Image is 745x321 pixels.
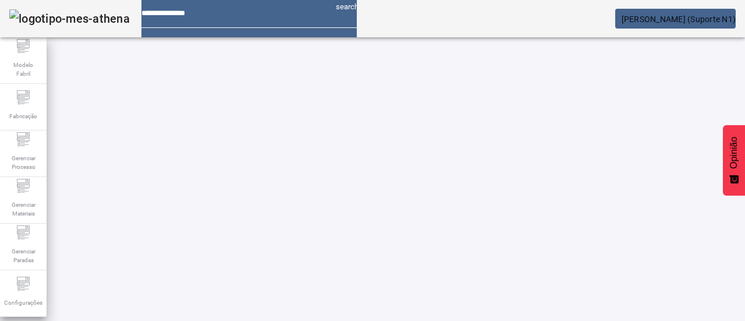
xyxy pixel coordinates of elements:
[12,202,36,217] font: Gerenciar Materiais
[622,15,736,24] font: [PERSON_NAME] (Suporte N1)
[9,113,37,119] font: Fabricação
[12,248,36,263] font: Gerenciar Paradas
[723,125,745,196] button: Feedback - Mostrar pesquisa
[13,62,33,77] font: Modelo Fabril
[9,9,130,28] img: logotipo-mes-athena
[12,155,36,170] font: Gerenciar Processo
[4,299,42,306] font: Configurações
[729,137,739,169] font: Opinião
